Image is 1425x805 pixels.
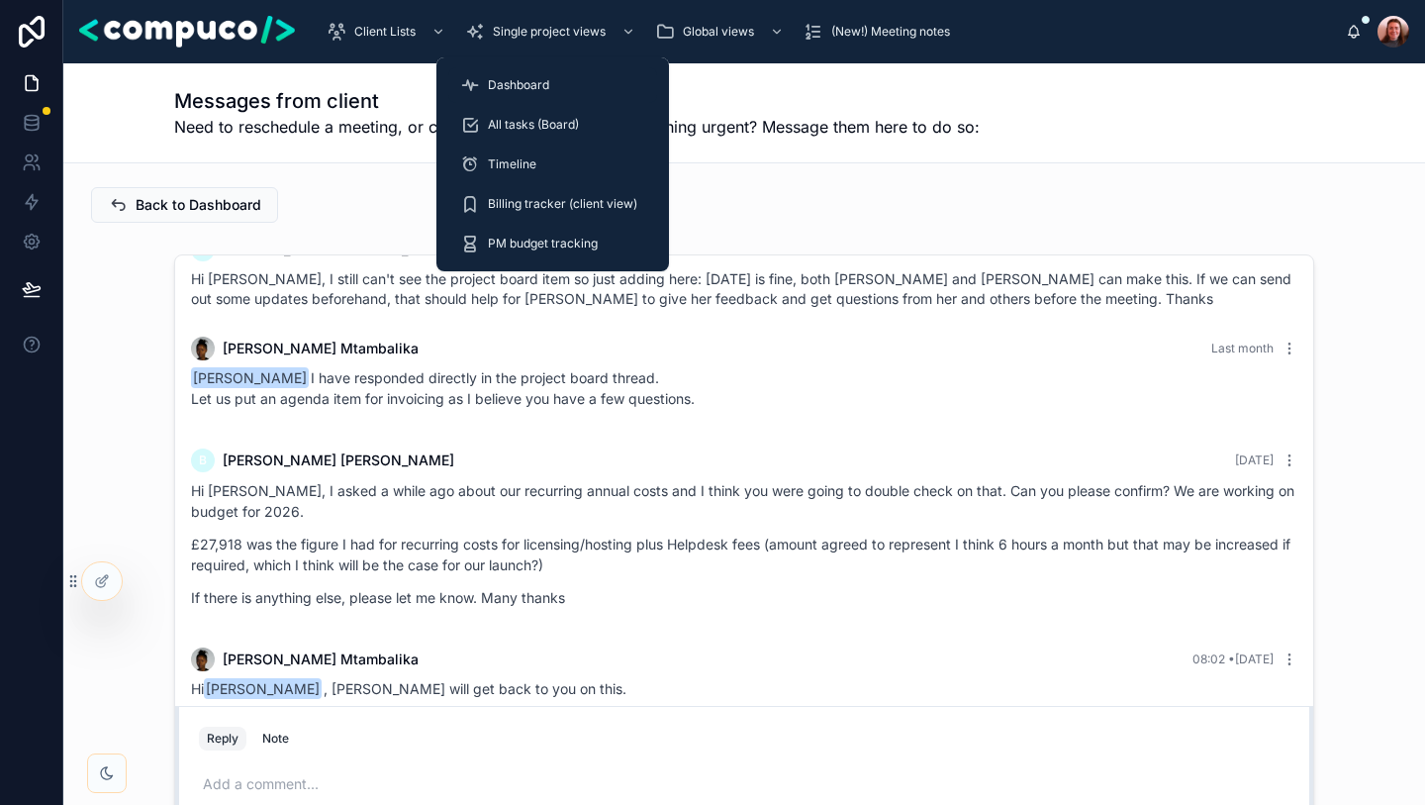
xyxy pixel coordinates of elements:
span: [PERSON_NAME] [204,678,322,699]
span: Dashboard [488,77,549,93]
span: Global views [683,24,754,40]
a: Billing tracker (client view) [448,186,657,222]
a: Dashboard [448,67,657,103]
img: App logo [79,16,295,48]
div: scrollable content [311,10,1346,53]
button: Back to Dashboard [91,187,278,223]
span: Hi [PERSON_NAME], I still can't see the project board item so just adding here: [DATE] is fine, b... [191,270,1291,307]
span: Need to reschedule a meeting, or contact your client about something urgent? Message them here to... [174,115,980,139]
div: I have responded directly in the project board thread. [191,368,1297,409]
span: 08:02 • [DATE] [1192,652,1274,666]
span: B [199,453,207,468]
a: Timeline [448,147,657,182]
span: [PERSON_NAME] Mtambalika [223,650,419,669]
span: PM budget tracking [488,236,598,252]
p: If there is anything else, please let me know. Many thanks [191,587,1297,608]
a: Client Lists [321,14,455,50]
span: Billing tracker (client view) [488,196,637,212]
button: Reply [199,727,246,751]
span: All tasks (Board) [488,117,579,133]
p: Hi [PERSON_NAME], I asked a while ago about our recurring annual costs and I think you were going... [191,480,1297,522]
span: [PERSON_NAME] [PERSON_NAME] [223,451,454,470]
a: PM budget tracking [448,226,657,261]
span: Client Lists [354,24,416,40]
span: (New!) Meeting notes [831,24,950,40]
p: Let us put an agenda item for invoicing as I believe you have a few questions. [191,388,1297,409]
span: Single project views [493,24,606,40]
a: All tasks (Board) [448,107,657,143]
a: (New!) Meeting notes [798,14,964,50]
span: Timeline [488,156,536,172]
span: [DATE] [1235,453,1274,467]
span: Hi , [PERSON_NAME] will get back to you on this. [191,680,626,697]
button: Note [254,727,297,751]
span: Back to Dashboard [136,195,261,215]
p: £27,918 was the figure I had for recurring costs for licensing/hosting plus Helpdesk fees (amount... [191,534,1297,575]
a: Global views [649,14,794,50]
span: [PERSON_NAME] [191,367,309,388]
span: Last month [1211,341,1274,355]
div: Note [262,731,289,747]
a: Single project views [459,14,645,50]
h1: Messages from client [174,87,980,115]
span: [PERSON_NAME] Mtambalika [223,339,419,358]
